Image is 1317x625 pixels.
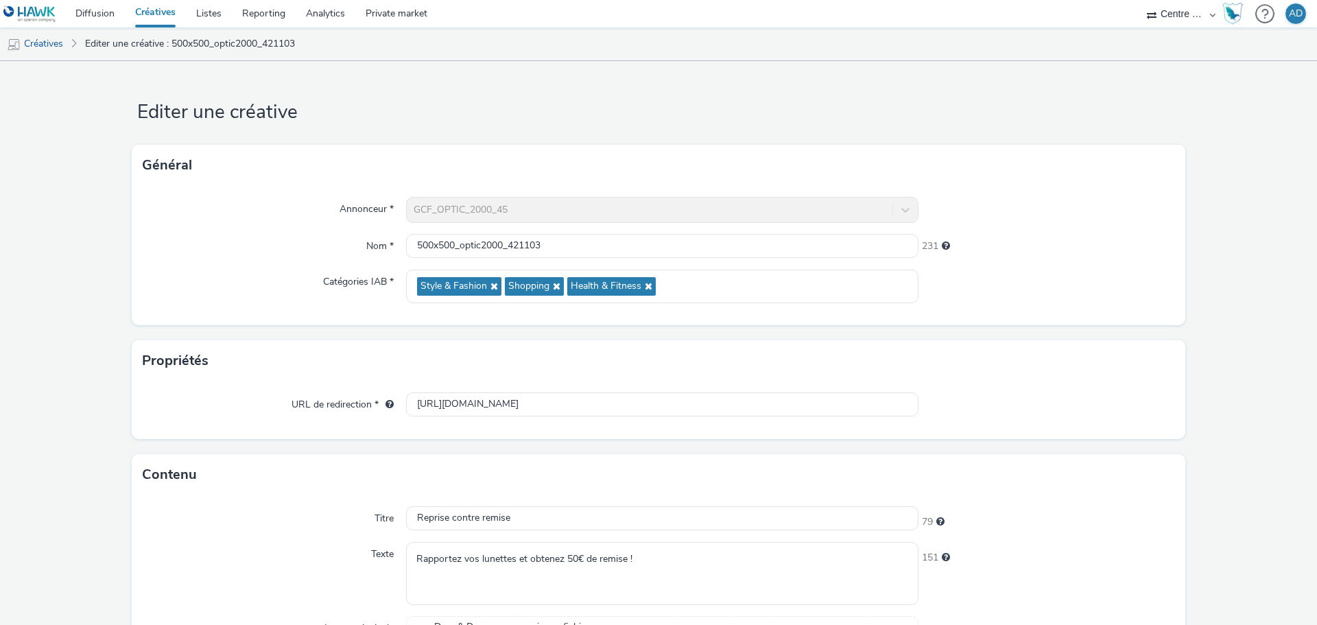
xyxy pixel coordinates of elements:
label: Texte [366,542,399,561]
a: Editer une créative : 500x500_optic2000_421103 [78,27,302,60]
span: Health & Fitness [571,281,641,292]
span: Style & Fashion [420,281,487,292]
input: Longueur maximale conseillée 25 caractères. [406,506,918,530]
div: L'URL de redirection sera utilisée comme URL de validation avec certains SSP et ce sera l'URL de ... [379,398,394,412]
div: AD [1289,3,1303,24]
img: Hawk Academy [1222,3,1243,25]
div: 255 caractères maximum [942,239,950,253]
label: Nom * [361,234,399,253]
div: Longueur maximale conseillée 25 caractères. [936,515,945,529]
img: mobile [7,38,21,51]
img: undefined Logo [3,5,56,23]
label: Annonceur * [334,197,399,216]
input: url... [406,392,918,416]
a: Hawk Academy [1222,3,1248,25]
label: Catégories IAB * [318,270,399,289]
label: Titre [369,506,399,526]
span: 79 [922,515,933,529]
span: 151 [922,551,938,565]
span: Shopping [508,281,549,292]
h3: Contenu [142,464,197,485]
h3: Général [142,155,192,176]
input: Nom [406,234,918,258]
span: 231 [922,239,938,253]
label: URL de redirection * [286,392,399,412]
div: Longueur maximale conseillée 100 caractères. [942,551,950,565]
textarea: Rapportez vos lunettes et obtenez 50€ de remise ! [406,542,918,604]
h1: Editer une créative [132,99,1185,126]
h3: Propriétés [142,351,209,371]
